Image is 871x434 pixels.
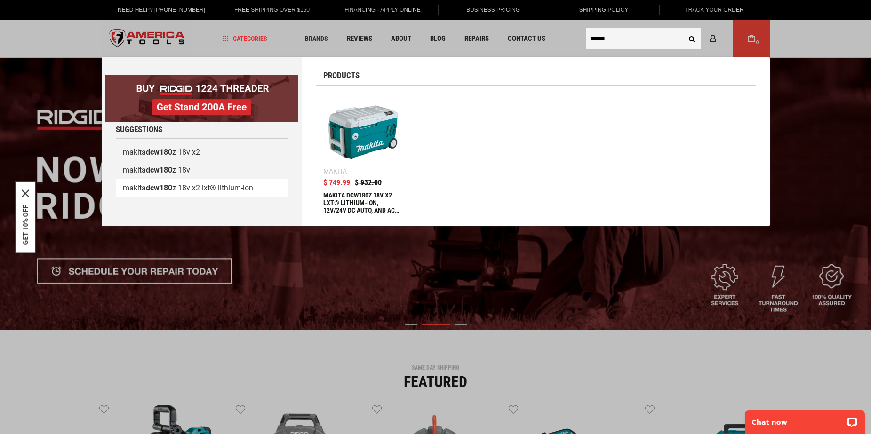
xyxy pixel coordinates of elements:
b: dcw180 [146,148,172,157]
a: Categories [218,32,272,45]
div: Makita [323,168,347,174]
span: Categories [222,35,267,42]
span: Brands [305,35,328,42]
span: $ 932.00 [355,179,382,187]
a: BOGO: Buy RIDGID® 1224 Threader, Get Stand 200A Free! [105,75,298,82]
a: makitadcw180z 18v x2 lxt® lithium-ion [116,179,288,197]
span: $ 749.99 [323,179,350,187]
img: MAKITA DCW180Z 18V X2 LXT® LITHIUM-ION, 12V/24V DC AUTO, AND AC COOLER/WARMER (TOOL ONLY) [328,97,398,167]
b: dcw180 [146,166,172,174]
a: MAKITA DCW180Z 18V X2 LXT® LITHIUM-ION, 12V/24V DC AUTO, AND AC COOLER/WARMER (TOOL ONLY) Makita ... [323,93,403,219]
iframe: LiveChat chat widget [739,404,871,434]
svg: close icon [22,189,29,197]
a: makitadcw180z 18v x2 [116,143,288,161]
div: MAKITA DCW180Z 18V X2 LXT® LITHIUM-ION, 12V/24V DC AUTO, AND AC COOLER/WARMER (TOOL ONLY) [323,191,403,214]
span: Suggestions [116,126,162,134]
span: Products [323,71,360,79]
a: Brands [301,32,332,45]
button: Close [22,189,29,197]
button: GET 10% OFF [22,205,29,245]
b: dcw180 [146,183,172,192]
img: BOGO: Buy RIDGID® 1224 Threader, Get Stand 200A Free! [105,75,298,122]
button: Search [683,30,701,47]
a: makitadcw180z 18v [116,161,288,179]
